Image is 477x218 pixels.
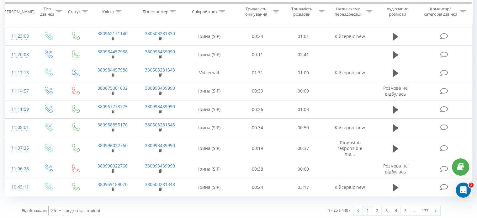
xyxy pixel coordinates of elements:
[98,104,128,109] a: 380967773775
[280,160,326,178] td: 00:00
[145,104,175,109] a: 380993439990
[391,206,400,215] a: 4
[98,85,128,91] a: 380675001632
[383,85,408,97] span: Розмова не відбулась
[469,183,474,188] span: 1
[328,207,350,213] div: 1 - 25 з 4407
[184,160,235,178] td: Ірина (SIP)
[184,27,235,45] td: Ірина (SIP)
[184,119,235,137] td: Ірина (SIP)
[11,142,28,154] div: 11:07:25
[235,100,280,119] td: 00:26
[184,45,235,64] td: Ірина (SIP)
[68,9,81,14] div: Статус
[280,100,326,119] td: 01:03
[235,82,280,100] td: 00:39
[410,206,419,215] div: …
[326,178,373,196] td: Кійсервіс new
[98,67,128,73] a: 380984457988
[235,64,280,82] td: 01:31
[51,207,56,214] div: 25
[326,27,373,45] td: Кійсервіс new
[419,206,431,215] a: 177
[280,137,326,160] td: 00:37
[145,181,175,187] a: 380503281348
[326,64,373,82] td: Кійсервіс new
[192,9,218,14] div: Співробітник
[11,85,28,97] div: 11:14:57
[40,7,54,17] div: Тип дзвінка
[184,100,235,119] td: Ірина (SIP)
[145,30,175,36] a: 380503281330
[235,27,280,45] td: 00:24
[143,9,168,14] div: Бізнес номер
[235,178,280,196] td: 00:24
[98,49,128,55] a: 380984457988
[379,7,416,17] div: Аудіозапис розмови
[456,183,471,198] iframe: Intercom live chat
[184,137,235,160] td: Ірина (SIP)
[98,122,128,128] a: 380958855170
[280,82,326,100] td: 00:00
[184,178,235,196] td: Ірина (SIP)
[145,49,175,55] a: 380993439990
[11,121,28,134] div: 11:08:01
[280,178,326,196] td: 03:17
[145,67,175,73] a: 380503281343
[363,206,372,215] a: 1
[400,206,410,215] a: 5
[11,103,28,115] div: 11:11:59
[11,30,28,42] div: 11:23:08
[145,163,175,169] a: 380993439990
[235,160,280,178] td: 00:38
[241,7,272,17] div: Тривалість очікування
[145,85,175,91] a: 380993439990
[184,64,235,82] td: Voicemail
[286,7,317,17] div: Тривалість розмови
[422,7,458,17] div: Коментар/категорія дзвінка
[280,119,326,137] td: 00:50
[326,119,373,137] td: Кійсервіс new
[22,208,47,213] span: Відображати
[98,142,128,148] a: 380996022760
[235,119,280,137] td: 00:34
[332,7,365,17] div: Назва схеми переадресації
[280,27,326,45] td: 01:01
[383,163,408,174] span: Розмова не відбулась
[280,64,326,82] td: 01:00
[145,122,175,128] a: 380503281348
[372,206,382,215] a: 2
[98,163,128,169] a: 380996022760
[235,137,280,160] td: 00:19
[235,45,280,64] td: 00:11
[11,49,28,61] div: 11:20:08
[11,163,28,175] div: 11:06:28
[337,140,362,157] span: Ringostat responsible ma...
[11,181,28,193] div: 10:43:11
[98,181,128,187] a: 380959189070
[280,45,326,64] td: 02:41
[98,30,128,36] a: 380962171140
[145,142,175,148] a: 380993439990
[184,82,235,100] td: Ірина (SIP)
[11,67,28,79] div: 11:17:13
[102,9,114,14] div: Клієнт
[3,9,34,14] div: [PERSON_NAME]
[382,206,391,215] a: 3
[66,208,100,213] span: рядків на сторінці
